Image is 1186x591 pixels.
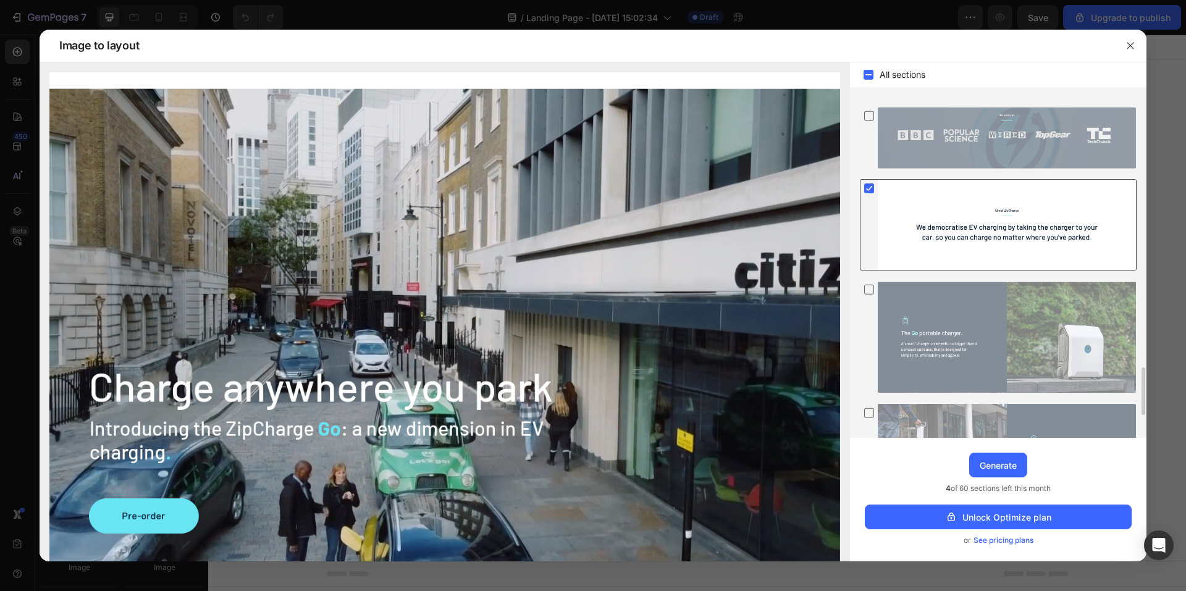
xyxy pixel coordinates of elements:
span: 4 [946,484,951,493]
button: Add sections [400,306,484,331]
span: All sections [880,67,925,82]
div: Unlock Optimize plan [945,511,1051,524]
div: Generate [980,459,1017,472]
span: See pricing plans [974,534,1033,547]
button: Generate [969,453,1027,477]
div: Start with Sections from sidebar [414,282,564,296]
div: or [865,534,1132,547]
span: Image to layout [59,38,139,53]
span: of 60 sections left this month [946,482,1051,495]
button: Unlock Optimize plan [865,505,1132,529]
div: Start with Generating from URL or image [406,375,572,385]
button: Add elements [492,306,579,331]
div: Open Intercom Messenger [1144,530,1174,560]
